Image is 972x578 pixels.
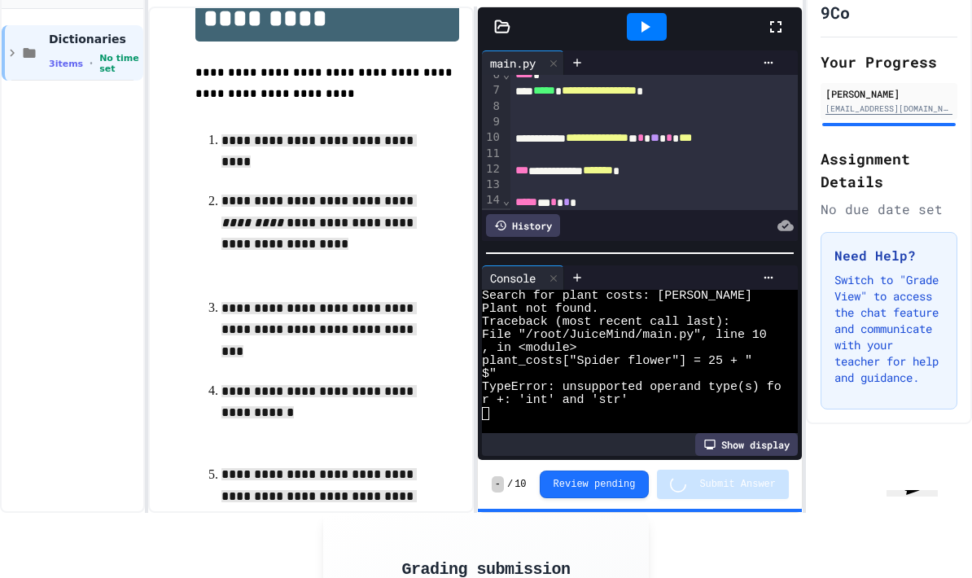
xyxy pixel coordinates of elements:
[482,208,502,225] div: 15
[482,342,577,355] span: , in <module>
[492,476,504,493] span: -
[482,177,502,192] div: 13
[482,192,502,208] div: 14
[482,290,752,303] span: Search for plant costs: [PERSON_NAME]
[821,147,957,193] h2: Assignment Details
[821,1,850,24] h1: 9Co
[502,68,510,81] span: Fold line
[90,57,93,70] span: •
[49,59,83,69] span: 3 items
[482,355,752,368] span: plant_costs["Spider flower"] = 25 + "
[507,478,513,491] span: /
[834,246,944,265] h3: Need Help?
[482,82,502,99] div: 7
[695,433,798,456] div: Show display
[834,272,944,386] p: Switch to "Grade View" to access the chat feature and communicate with your teacher for help and ...
[482,394,628,407] span: r +: 'int' and 'str'
[540,471,650,498] button: Review pending
[482,114,502,129] div: 9
[821,50,957,73] h2: Your Progress
[482,303,599,316] span: Plant not found.
[482,368,497,381] span: $"
[486,214,560,237] div: History
[880,490,958,565] iframe: chat widget
[825,86,952,101] div: [PERSON_NAME]
[482,129,502,146] div: 10
[482,99,502,114] div: 8
[482,55,544,72] div: main.py
[482,161,502,177] div: 12
[482,329,767,342] span: File "/root/JuiceMind/main.py", line 10
[502,194,510,207] span: Fold line
[482,381,782,394] span: TypeError: unsupported operand type(s) fo
[482,269,544,287] div: Console
[699,478,776,491] span: Submit Answer
[482,67,502,83] div: 6
[482,146,502,161] div: 11
[482,316,730,329] span: Traceback (most recent call last):
[49,32,140,46] span: Dictionaries
[821,199,957,219] div: No due date set
[514,478,526,491] span: 10
[99,53,140,74] span: No time set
